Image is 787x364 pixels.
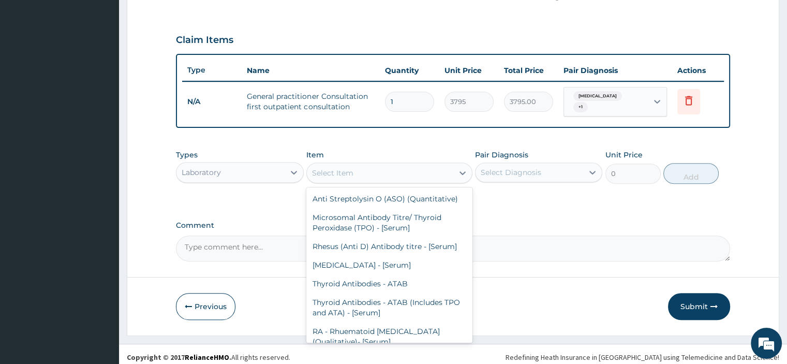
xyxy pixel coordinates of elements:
label: Comment [176,221,730,230]
th: Unit Price [439,60,499,81]
textarea: Type your message and hit 'Enter' [5,249,197,285]
span: + 1 [573,102,588,112]
th: Pair Diagnosis [558,60,672,81]
label: Types [176,151,198,159]
h3: Claim Items [176,35,233,46]
div: [MEDICAL_DATA] - [Serum] [306,256,472,274]
div: Thyroid Antibodies - ATAB (Includes TPO and ATA) - [Serum] [306,293,472,322]
th: Total Price [499,60,558,81]
td: General practitioner Consultation first outpatient consultation [242,86,379,117]
label: Item [306,150,324,160]
div: Rhesus (Anti D) Antibody titre - [Serum] [306,237,472,256]
td: N/A [182,92,242,111]
button: Add [663,163,719,184]
th: Actions [672,60,724,81]
button: Previous [176,293,235,320]
span: We're online! [60,113,143,218]
div: Select Diagnosis [481,167,541,178]
span: [MEDICAL_DATA] [573,91,622,101]
label: Pair Diagnosis [475,150,528,160]
button: Submit [668,293,730,320]
th: Name [242,60,379,81]
div: Microsomal Antibody Titre/ Thyroid Peroxidase (TPO) - [Serum] [306,208,472,237]
label: Unit Price [605,150,643,160]
div: Redefining Heath Insurance in [GEOGRAPHIC_DATA] using Telemedicine and Data Science! [506,352,779,362]
div: Minimize live chat window [170,5,195,30]
div: Select Item [312,168,353,178]
img: d_794563401_company_1708531726252_794563401 [19,52,42,78]
div: Thyroid Antibodies - ATAB [306,274,472,293]
div: Chat with us now [54,58,174,71]
strong: Copyright © 2017 . [127,353,231,362]
th: Type [182,61,242,80]
th: Quantity [380,60,439,81]
div: Laboratory [182,167,221,178]
a: RelianceHMO [185,353,229,362]
div: RA - Rhuematoid [MEDICAL_DATA] (Qualitative)- [Serum] [306,322,472,351]
div: Anti Streptolysin O (ASO) (Quantitative) [306,190,472,208]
